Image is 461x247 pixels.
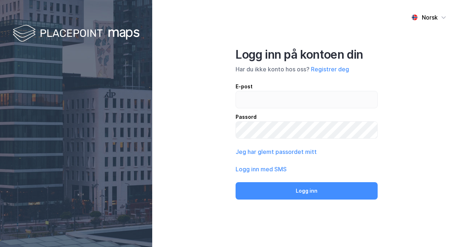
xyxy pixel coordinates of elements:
[236,165,287,173] button: Logg inn med SMS
[236,47,378,62] div: Logg inn på kontoen din
[236,182,378,200] button: Logg inn
[236,82,378,91] div: E-post
[13,23,140,45] img: logo-white.f07954bde2210d2a523dddb988cd2aa7.svg
[236,147,317,156] button: Jeg har glemt passordet mitt
[422,13,438,22] div: Norsk
[311,65,349,74] button: Registrer deg
[425,212,461,247] iframe: Chat Widget
[236,113,378,121] div: Passord
[236,65,378,74] div: Har du ikke konto hos oss?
